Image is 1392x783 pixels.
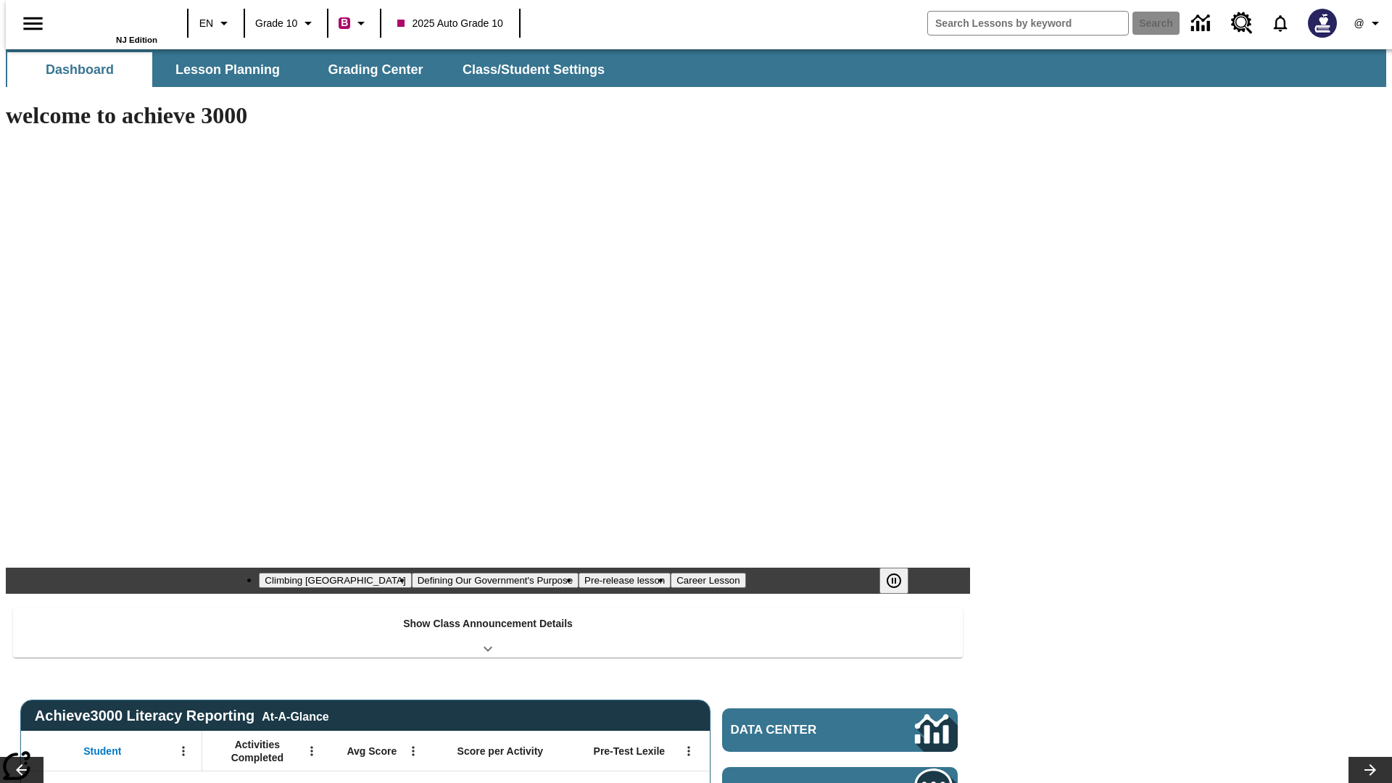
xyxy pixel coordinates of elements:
[347,745,397,758] span: Avg Score
[579,573,671,588] button: Slide 3 Pre-release lesson
[6,102,970,129] h1: welcome to achieve 3000
[303,52,448,87] button: Grading Center
[1346,10,1392,36] button: Profile/Settings
[6,52,618,87] div: SubNavbar
[210,738,305,764] span: Activities Completed
[879,568,908,594] button: Pause
[173,740,194,762] button: Open Menu
[193,10,239,36] button: Language: EN, Select a language
[678,740,700,762] button: Open Menu
[1354,16,1364,31] span: @
[12,2,54,45] button: Open side menu
[457,745,544,758] span: Score per Activity
[1182,4,1222,43] a: Data Center
[116,36,157,44] span: NJ Edition
[63,7,157,36] a: Home
[255,16,297,31] span: Grade 10
[259,573,411,588] button: Slide 1 Climbing Mount Tai
[35,708,329,724] span: Achieve3000 Literacy Reporting
[879,568,923,594] div: Pause
[13,608,963,658] div: Show Class Announcement Details
[403,616,573,631] p: Show Class Announcement Details
[83,745,121,758] span: Student
[6,49,1386,87] div: SubNavbar
[1308,9,1337,38] img: Avatar
[412,573,579,588] button: Slide 2 Defining Our Government's Purpose
[928,12,1128,35] input: search field
[155,52,300,87] button: Lesson Planning
[722,708,958,752] a: Data Center
[341,14,348,32] span: B
[199,16,213,31] span: EN
[301,740,323,762] button: Open Menu
[249,10,323,36] button: Grade: Grade 10, Select a grade
[63,5,157,44] div: Home
[397,16,502,31] span: 2025 Auto Grade 10
[262,708,328,724] div: At-A-Glance
[451,52,616,87] button: Class/Student Settings
[333,10,376,36] button: Boost Class color is violet red. Change class color
[671,573,745,588] button: Slide 4 Career Lesson
[1348,757,1392,783] button: Lesson carousel, Next
[1299,4,1346,42] button: Select a new avatar
[402,740,424,762] button: Open Menu
[7,52,152,87] button: Dashboard
[731,723,866,737] span: Data Center
[1261,4,1299,42] a: Notifications
[1222,4,1261,43] a: Resource Center, Will open in new tab
[594,745,666,758] span: Pre-Test Lexile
